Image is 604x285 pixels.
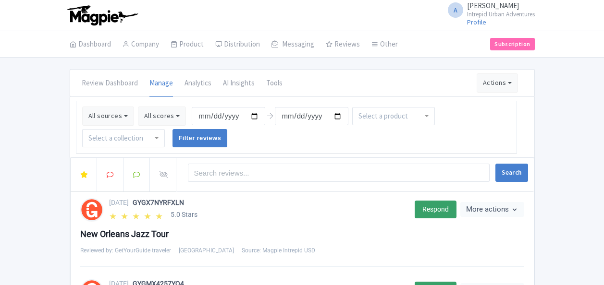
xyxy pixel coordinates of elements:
span: [PERSON_NAME] [467,1,519,10]
button: More actions [460,202,524,217]
button: Search [495,164,528,182]
a: Tools [266,70,283,97]
a: Analytics [185,70,211,97]
input: Select a product [358,112,412,120]
span: Reviewed by: GetYourGuide traveler [80,246,171,255]
span: Source: Magpie Intrepid USD [242,246,315,255]
input: Select a collection [88,134,148,142]
a: Profile [467,18,486,26]
span: 5.0 Stars [171,210,197,220]
a: Product [171,31,204,58]
a: Review Dashboard [82,70,138,97]
img: logo-ab69f6fb50320c5b225c76a69d11143b.png [65,5,139,26]
button: All sources [82,107,134,126]
a: Distribution [215,31,260,58]
a: A [PERSON_NAME] Intrepid Urban Adventures [442,2,535,17]
a: AI Insights [223,70,255,97]
div: New Orleans Jazz Tour [80,227,524,240]
a: Reviews [326,31,360,58]
input: Search reviews... [188,164,490,182]
span: [GEOGRAPHIC_DATA] [179,246,234,255]
button: Actions [477,73,518,93]
span: ★ [109,210,119,219]
a: Respond [415,201,456,218]
a: Manage [149,70,173,97]
a: Other [371,31,398,58]
a: Messaging [271,31,314,58]
span: ★ [144,210,153,219]
a: Dashboard [70,31,111,58]
button: All scores [138,107,186,126]
a: Subscription [490,38,534,50]
span: ★ [121,210,130,219]
div: [DATE] [109,198,409,208]
span: GYGX7NYRFXLN [133,199,184,206]
small: Intrepid Urban Adventures [467,11,535,17]
a: Company [123,31,159,58]
span: A [448,2,463,18]
img: getyourguide-round-color-01-387e9c9c55baeb03044eb106b914ed38.svg [81,198,102,221]
span: ★ [132,210,142,219]
span: ★ [155,210,165,219]
input: Filter reviews [173,129,228,147]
